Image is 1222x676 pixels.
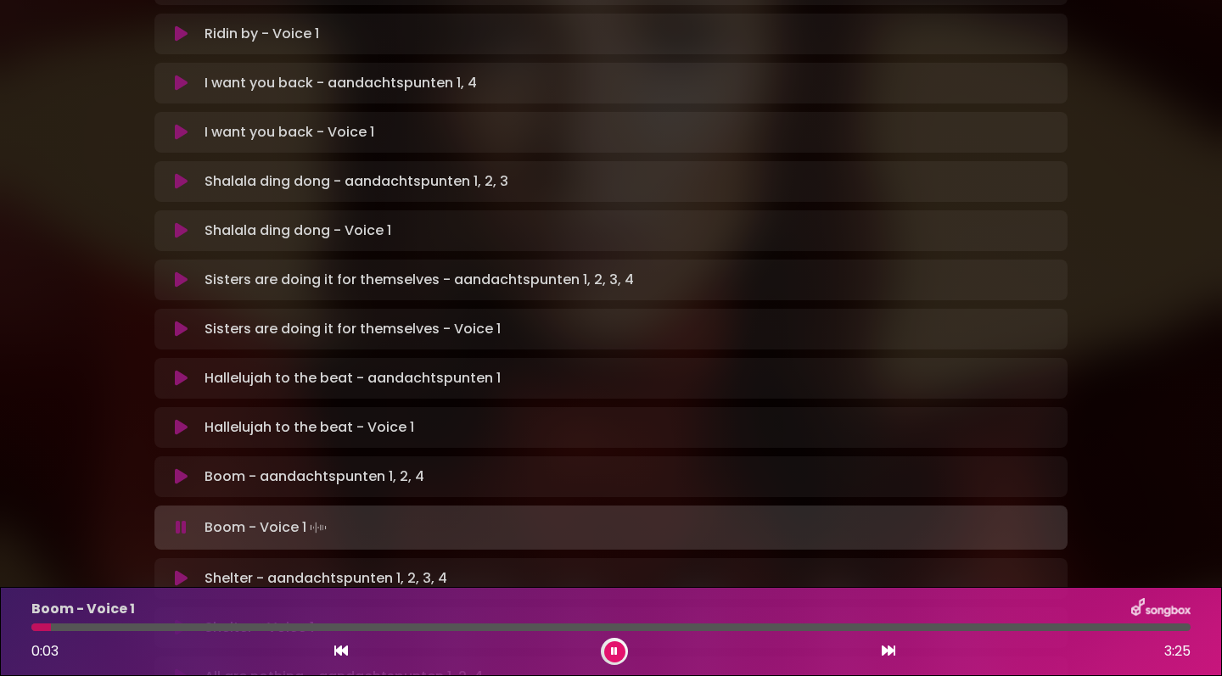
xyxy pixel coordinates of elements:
p: Boom - aandachtspunten 1, 2, 4 [205,466,424,487]
p: Shalala ding dong - aandachtspunten 1, 2, 3 [205,171,508,192]
span: 3:25 [1164,641,1191,662]
p: Shelter - aandachtspunten 1, 2, 3, 4 [205,568,447,589]
p: I want you back - aandachtspunten 1, 4 [205,73,477,93]
p: Hallelujah to the beat - Voice 1 [205,417,414,438]
p: Boom - Voice 1 [205,516,330,539]
img: waveform4.gif [306,516,330,539]
p: Sisters are doing it for themselves - Voice 1 [205,319,501,339]
p: Hallelujah to the beat - aandachtspunten 1 [205,368,501,388]
p: I want you back - Voice 1 [205,122,374,142]
img: songbox-logo-white.png [1131,598,1191,620]
span: 0:03 [31,641,59,661]
p: Ridin by - Voice 1 [205,24,319,44]
p: Shalala ding dong - Voice 1 [205,221,391,241]
p: Sisters are doing it for themselves - aandachtspunten 1, 2, 3, 4 [205,270,634,290]
p: Boom - Voice 1 [31,599,135,619]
